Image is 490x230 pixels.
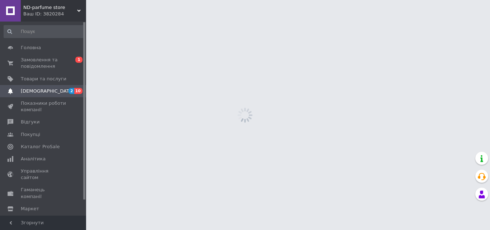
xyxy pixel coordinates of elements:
[21,206,39,212] span: Маркет
[21,119,39,125] span: Відгуки
[23,11,86,17] div: Ваш ID: 3820284
[4,25,85,38] input: Пошук
[21,44,41,51] span: Головна
[21,187,66,200] span: Гаманець компанії
[74,88,83,94] span: 10
[21,57,66,70] span: Замовлення та повідомлення
[21,131,40,138] span: Покупці
[21,144,60,150] span: Каталог ProSale
[21,156,46,162] span: Аналітика
[75,57,83,63] span: 1
[69,88,74,94] span: 2
[21,88,74,94] span: [DEMOGRAPHIC_DATA]
[21,168,66,181] span: Управління сайтом
[21,76,66,82] span: Товари та послуги
[21,100,66,113] span: Показники роботи компанії
[23,4,77,11] span: ND-parfume store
